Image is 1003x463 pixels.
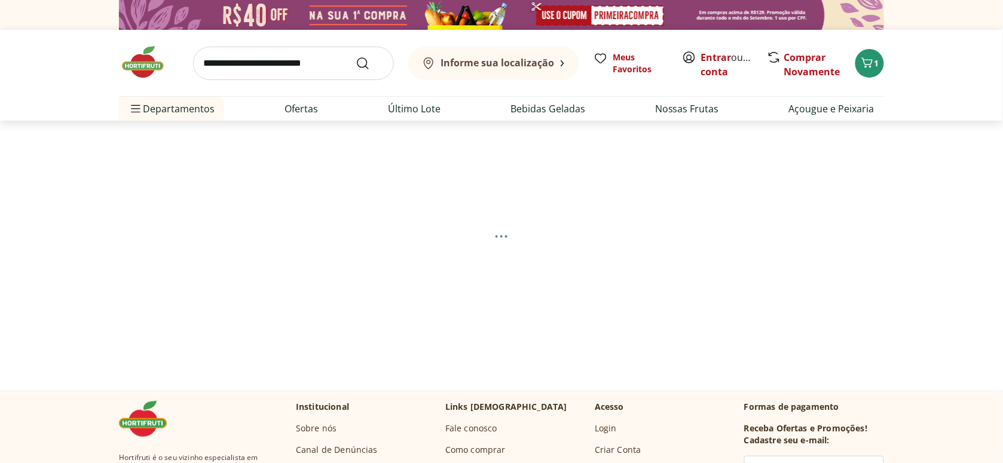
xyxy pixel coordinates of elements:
button: Informe sua localização [408,47,579,80]
span: Meus Favoritos [613,51,668,75]
span: 1 [874,57,879,69]
a: Entrar [701,51,732,64]
a: Como comprar [445,444,506,456]
button: Carrinho [855,49,884,78]
p: Formas de pagamento [744,401,884,413]
a: Bebidas Geladas [510,102,585,116]
h3: Receba Ofertas e Promoções! [744,422,867,434]
button: Menu [129,94,143,123]
input: search [193,47,394,80]
a: Meus Favoritos [594,51,668,75]
p: Links [DEMOGRAPHIC_DATA] [445,401,567,413]
b: Informe sua localização [441,56,554,69]
a: Ofertas [285,102,318,116]
a: Sobre nós [296,422,337,434]
a: Último Lote [388,102,441,116]
a: Criar Conta [595,444,641,456]
span: Departamentos [129,94,215,123]
a: Login [595,422,617,434]
p: Institucional [296,401,349,413]
a: Comprar Novamente [784,51,840,78]
a: Criar conta [701,51,767,78]
h3: Cadastre seu e-mail: [744,434,830,446]
img: Hortifruti [119,44,179,80]
button: Submit Search [356,56,384,70]
a: Fale conosco [445,422,497,434]
span: ou [701,50,754,79]
a: Canal de Denúncias [296,444,378,456]
a: Nossas Frutas [655,102,719,116]
img: Hortifruti [119,401,179,437]
a: Açougue e Peixaria [789,102,874,116]
p: Acesso [595,401,624,413]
